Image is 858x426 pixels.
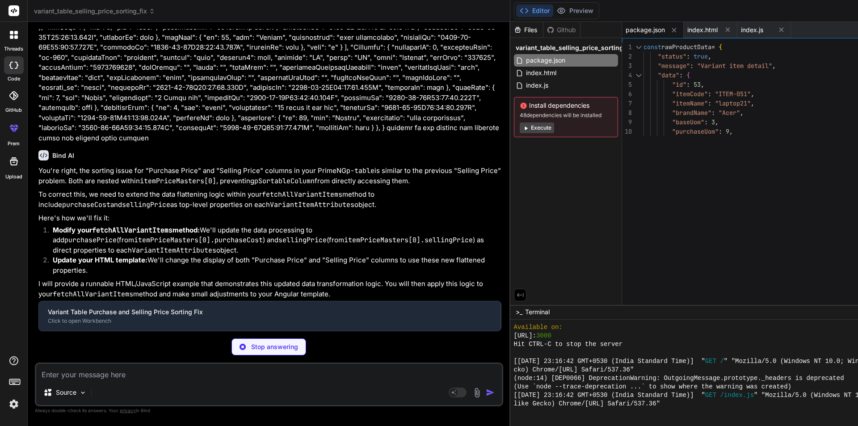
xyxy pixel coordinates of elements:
[8,75,20,83] label: code
[134,236,263,245] code: itemPriceMasters[0].purchaseCost
[622,99,632,108] div: 7
[633,71,644,80] div: Click to collapse the range.
[672,118,704,126] span: "baseUom"
[132,246,216,255] code: VariantItemAttributes
[344,236,473,245] code: itemPriceMasters[0].sellingPrice
[720,391,754,400] span: /index.js
[690,62,694,70] span: :
[729,127,733,135] span: ,
[514,374,844,383] span: (node:14) [DEP0066] DeprecationWarning: OutgoingMessage.prototype._headers is deprecated
[708,99,711,107] span: :
[270,200,354,209] code: VariantItemAttributes
[46,225,501,256] li: We'll update the data processing to add (from ) and (from ) as direct properties to each object.
[711,118,715,126] span: 3
[514,332,536,340] span: [URL]:
[6,396,21,412] img: settings
[346,166,374,175] code: p-table
[772,62,776,70] span: ,
[525,308,550,316] span: Terminal
[8,140,20,148] label: prem
[622,52,632,61] div: 2
[514,383,791,391] span: (Use `node --trace-deprecation ...` to show where the warning was created)
[254,177,315,186] code: pSortableColumn
[704,118,708,126] span: :
[46,255,501,275] li: We'll change the display of both "Purchase Price" and "Selling Price" columns to use these new fl...
[251,342,298,351] p: Stop answering
[719,43,722,51] span: {
[708,90,711,98] span: :
[48,317,492,325] div: Click to open Workbench
[622,118,632,127] div: 9
[510,25,543,34] div: Files
[38,279,501,299] p: I will provide a runnable HTML/JavaScript example that demonstrates this updated data transformat...
[622,80,632,89] div: 5
[697,62,772,70] span: "Variant item detail"
[92,226,172,235] code: fetchAllVariantItems
[525,55,566,66] span: package.json
[472,388,482,398] img: attachment
[672,80,686,89] span: "id"
[514,323,563,332] span: Available on:
[514,400,660,408] span: like Gecko) Chrome/[URL] Safari/537.36"
[53,226,200,234] strong: Modify your method:
[686,71,690,79] span: {
[525,80,549,91] span: index.js
[516,4,553,17] button: Editor
[53,256,147,264] strong: Update your HTML template:
[622,108,632,118] div: 8
[751,90,754,98] span: ,
[694,80,701,89] span: 53
[711,109,715,117] span: :
[514,357,705,366] span: [[DATE] 23:16:42 GMT+0530 (India Standard Time)] "
[672,127,719,135] span: "purchaseUom"
[622,61,632,71] div: 3
[719,109,740,117] span: "Acer"
[643,43,661,51] span: const
[140,177,216,186] code: itemPriceMasters[0]
[694,52,708,60] span: true
[705,391,716,400] span: GET
[726,127,729,135] span: 9
[520,122,554,133] button: Execute
[633,42,644,52] div: Click to collapse the range.
[740,109,744,117] span: ,
[622,127,632,136] div: 10
[672,99,708,107] span: "itemName"
[52,151,74,160] h6: Bind AI
[35,406,503,415] p: Always double-check its answers. Your in Bind
[39,301,500,331] button: Variant Table Purchase and Selling Price Sorting FixClick to open Workbench
[715,90,751,98] span: "ITEM-051"
[708,52,711,60] span: ,
[719,127,722,135] span: :
[622,42,632,52] div: 1
[672,109,711,117] span: "brandName"
[525,67,557,78] span: index.html
[720,357,723,366] span: /
[658,52,686,60] span: "status"
[120,408,136,413] span: privacy
[514,391,705,400] span: [[DATE] 23:16:42 GMT+0530 (India Standard Time)] "
[514,366,634,374] span: cko) Chrome/[URL] Safari/537.36"
[34,7,155,16] span: variant_table_selling_price_sorting_fix
[122,200,170,209] code: sellingPrice
[38,166,501,186] p: You're right, the sorting issue for "Purchase Price" and "Selling Price" columns in your PrimeNG ...
[679,71,683,79] span: :
[5,173,22,181] label: Upload
[751,99,754,107] span: ,
[38,213,501,224] p: Here's how we'll fix it:
[622,89,632,99] div: 6
[687,25,718,34] span: index.html
[658,71,679,79] span: "data"
[661,43,711,51] span: rawProductData
[711,43,715,51] span: =
[53,290,133,299] code: fetchAllVariantItems
[56,388,76,397] p: Source
[516,308,522,316] span: >_
[520,112,612,119] span: 48 dependencies will be installed
[672,90,708,98] span: "itemCode"
[626,25,665,34] span: package.json
[520,101,612,110] span: Install dependencies
[516,43,634,52] span: variant_table_selling_price_sorting_fix
[705,357,716,366] span: GET
[262,190,342,199] code: fetchAllVariantItems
